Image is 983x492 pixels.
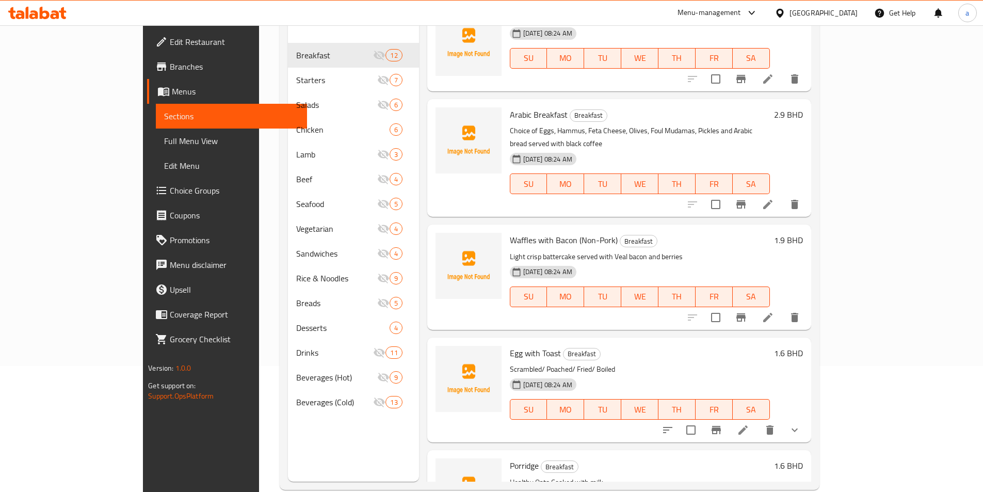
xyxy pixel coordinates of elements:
span: Edit Restaurant [170,36,299,48]
div: Breakfast [541,461,578,473]
nav: Menu sections [288,39,418,419]
div: items [385,396,402,408]
a: Edit Menu [156,153,307,178]
span: Breakfast [541,461,578,473]
span: Branches [170,60,299,73]
span: Select to update [705,68,727,90]
button: WE [621,173,658,194]
div: Sandwiches4 [288,241,418,266]
button: MO [547,399,584,420]
span: Beef [296,173,377,185]
span: [DATE] 08:24 AM [519,28,576,38]
div: items [385,346,402,359]
button: delete [782,192,807,217]
span: TU [588,402,617,417]
span: MO [551,402,580,417]
a: Upsell [147,277,307,302]
a: Edit menu item [762,73,774,85]
span: FR [700,177,729,192]
div: Breads5 [288,291,418,315]
span: FR [700,51,729,66]
span: TU [588,177,617,192]
svg: Inactive section [377,148,390,161]
div: Beverages (Hot) [296,371,377,384]
button: delete [758,418,782,442]
span: 1.0.0 [175,361,191,375]
span: Breakfast [620,235,657,247]
svg: Inactive section [373,49,385,61]
span: [DATE] 08:24 AM [519,380,576,390]
div: items [385,49,402,61]
p: Scrambled/ Poached/ Fried/ Boiled [510,363,770,376]
p: Healthy Oats Cooked with milk [510,476,770,489]
button: sort-choices [655,418,680,442]
button: TH [658,173,696,194]
svg: Inactive section [373,396,385,408]
span: 9 [390,274,402,283]
button: SA [733,287,770,307]
button: Branch-specific-item [729,67,753,91]
a: Edit Restaurant [147,29,307,54]
span: SU [514,177,543,192]
img: Arabic Breakfast [436,107,502,173]
span: [DATE] 08:24 AM [519,267,576,277]
span: Waffles with Bacon (Non-Pork) [510,232,618,248]
span: Porridge [510,458,539,473]
span: Arabic Breakfast [510,107,568,122]
svg: Inactive section [377,297,390,309]
span: FR [700,402,729,417]
h6: 1.6 BHD [774,458,803,473]
div: Beef4 [288,167,418,192]
a: Support.OpsPlatform [148,389,214,403]
span: FR [700,289,729,304]
svg: Inactive section [377,272,390,284]
span: Choice Groups [170,184,299,197]
span: Sandwiches [296,247,377,260]
span: WE [625,51,654,66]
span: Full Menu View [164,135,299,147]
span: MO [551,51,580,66]
div: Breakfast [570,109,607,122]
span: SA [737,51,766,66]
span: [DATE] 08:24 AM [519,154,576,164]
span: MO [551,177,580,192]
span: Chicken [296,123,389,136]
span: 13 [386,398,401,407]
span: WE [625,402,654,417]
span: TH [663,289,691,304]
span: Salads [296,99,377,111]
span: Drinks [296,346,373,359]
img: Waffles with Bacon (Non-Pork) [436,233,502,299]
span: Upsell [170,283,299,296]
svg: Inactive section [377,371,390,384]
div: Salads6 [288,92,418,117]
span: Coupons [170,209,299,221]
div: items [390,99,402,111]
span: Version: [148,361,173,375]
div: Breakfast12 [288,43,418,68]
div: Breakfast [563,348,601,360]
div: Lamb [296,148,377,161]
div: items [390,74,402,86]
a: Edit menu item [737,424,749,436]
button: TU [584,399,621,420]
a: Edit menu item [762,311,774,324]
span: Select to update [705,194,727,215]
span: 11 [386,348,401,358]
p: Light crisp battercake served with Veal bacon and berries [510,250,770,263]
div: Lamb3 [288,142,418,167]
span: Edit Menu [164,160,299,172]
button: WE [621,287,658,307]
button: SU [510,173,547,194]
div: Breads [296,297,377,309]
button: WE [621,399,658,420]
span: SU [514,289,543,304]
button: TU [584,173,621,194]
a: Coupons [147,203,307,228]
div: items [390,123,402,136]
span: Grocery Checklist [170,333,299,345]
span: Rice & Noodles [296,272,377,284]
